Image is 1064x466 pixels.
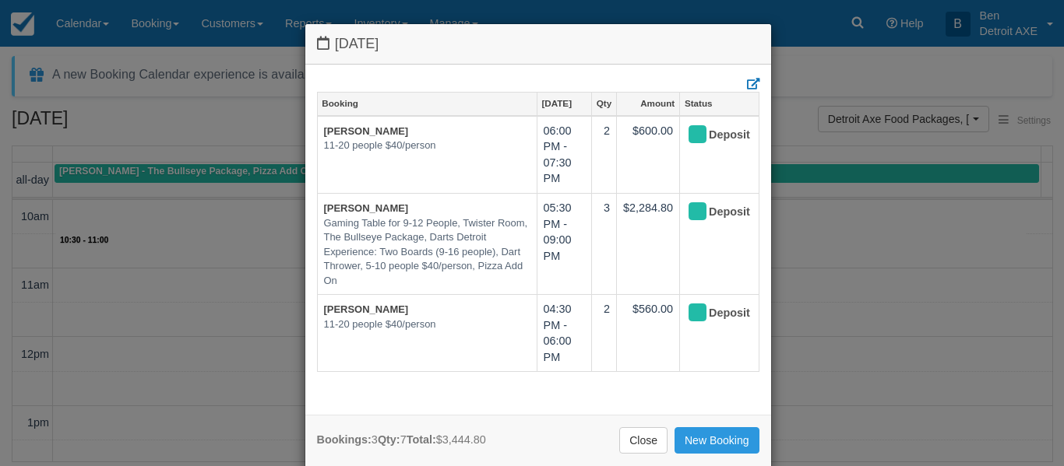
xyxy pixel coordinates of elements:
td: 2 [591,116,616,194]
td: 2 [591,295,616,372]
strong: Qty: [378,433,400,446]
h4: [DATE] [317,36,759,52]
td: $560.00 [617,295,680,372]
td: $2,284.80 [617,193,680,294]
em: 11-20 people $40/person [324,138,530,153]
td: $600.00 [617,116,680,194]
a: Close [619,427,668,454]
a: Booking [318,93,537,114]
a: Qty [592,93,616,114]
div: 3 7 $3,444.80 [317,432,486,448]
div: Deposit [686,123,738,148]
div: Deposit [686,200,738,225]
em: Gaming Table for 9-12 People, Twister Room, The Bullseye Package, Darts Detroit Experience: Two B... [324,216,530,289]
a: Amount [617,93,679,114]
strong: Bookings: [317,433,372,446]
td: 05:30 PM - 09:00 PM [537,193,591,294]
div: Deposit [686,301,738,326]
strong: Total: [407,433,436,446]
a: [DATE] [537,93,591,114]
a: [PERSON_NAME] [324,125,409,137]
a: [PERSON_NAME] [324,303,409,315]
td: 06:00 PM - 07:30 PM [537,116,591,194]
td: 3 [591,193,616,294]
a: New Booking [675,427,759,454]
a: [PERSON_NAME] [324,202,409,214]
a: Status [680,93,758,114]
em: 11-20 people $40/person [324,317,530,332]
td: 04:30 PM - 06:00 PM [537,295,591,372]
